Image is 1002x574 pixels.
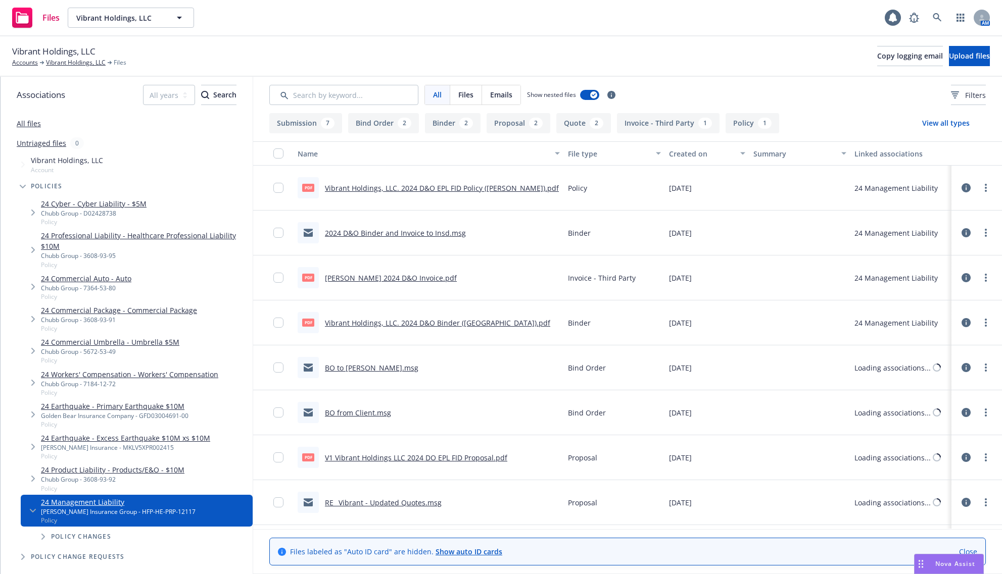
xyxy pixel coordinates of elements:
[41,273,131,284] a: 24 Commercial Auto - Auto
[41,356,179,364] span: Policy
[854,148,947,159] div: Linked associations
[273,362,283,373] input: Toggle Row Selected
[41,497,196,507] a: 24 Management Liability
[325,318,550,328] a: Vibrant Holdings, LLC. 2024 D&O Binder ([GEOGRAPHIC_DATA]).pdf
[980,361,992,374] a: more
[949,51,990,61] span: Upload files
[41,380,218,388] div: Chubb Group - 7184-12-72
[935,559,975,568] span: Nova Assist
[269,113,342,133] button: Submission
[854,407,931,418] div: Loading associations...
[31,166,103,174] span: Account
[302,274,314,281] span: pdf
[41,443,210,452] div: [PERSON_NAME] Insurance - MKLV5XPR002415
[568,148,650,159] div: File type
[564,141,665,166] button: File type
[749,141,850,166] button: Summary
[758,118,772,129] div: 1
[325,273,457,283] a: [PERSON_NAME] 2024 D&O Invoice.pdf
[31,554,124,560] span: Policy change requests
[877,51,943,61] span: Copy logging email
[41,452,210,460] span: Policy
[951,85,986,105] button: Filters
[17,119,41,128] a: All files
[949,46,990,66] button: Upload files
[980,496,992,508] a: more
[669,273,692,283] span: [DATE]
[950,8,971,28] a: Switch app
[298,148,549,159] div: Name
[669,497,692,508] span: [DATE]
[41,411,188,420] div: Golden Bear Insurance Company - GFD03004691-00
[568,183,587,193] span: Policy
[269,85,418,105] input: Search by keyword...
[436,547,502,556] a: Show auto ID cards
[31,155,103,166] span: Vibrant Holdings, LLC
[927,8,947,28] a: Search
[41,316,197,324] div: Chubb Group - 3608-93-91
[273,273,283,283] input: Toggle Row Selected
[68,8,194,28] button: Vibrant Holdings, LLC
[669,452,692,463] span: [DATE]
[46,58,106,67] a: Vibrant Holdings, LLC
[42,14,60,22] span: Files
[698,118,712,129] div: 1
[980,227,992,239] a: more
[41,292,131,301] span: Policy
[41,369,218,380] a: 24 Workers' Compensation - Workers' Compensation
[854,318,938,328] div: 24 Management Liability
[41,251,249,260] div: Chubb Group - 3608-93-95
[41,337,179,347] a: 24 Commercial Umbrella - Umbrella $5M
[201,91,209,99] svg: Search
[904,8,924,28] a: Report a Bug
[877,46,943,66] button: Copy logging email
[568,228,591,238] span: Binder
[51,534,111,540] span: Policy changes
[273,228,283,238] input: Toggle Row Selected
[914,554,984,574] button: Nova Assist
[568,273,636,283] span: Invoice - Third Party
[527,90,576,99] span: Show nested files
[854,183,938,193] div: 24 Management Liability
[41,420,188,429] span: Policy
[980,317,992,329] a: more
[980,406,992,419] a: more
[41,324,197,333] span: Policy
[669,407,692,418] span: [DATE]
[959,546,977,557] a: Close
[325,183,559,193] a: Vibrant Holdings, LLC. 2024 D&O EPL FID Policy ([PERSON_NAME]).pdf
[980,182,992,194] a: more
[273,148,283,159] input: Select all
[669,318,692,328] span: [DATE]
[665,141,749,166] button: Created on
[965,90,986,100] span: Filters
[114,58,126,67] span: Files
[41,516,196,525] span: Policy
[302,453,314,461] span: pdf
[854,452,931,463] div: Loading associations...
[12,45,96,58] span: Vibrant Holdings, LLC
[459,118,473,129] div: 2
[294,141,564,166] button: Name
[425,113,481,133] button: Binder
[669,228,692,238] span: [DATE]
[980,272,992,284] a: more
[529,118,543,129] div: 2
[41,218,147,226] span: Policy
[302,319,314,326] span: pdf
[70,137,84,149] div: 0
[273,452,283,462] input: Toggle Row Selected
[31,183,63,189] span: Policies
[201,85,236,105] button: SearchSearch
[201,85,236,105] div: Search
[568,362,606,373] span: Bind Order
[41,388,218,397] span: Policy
[980,451,992,463] a: more
[556,113,611,133] button: Quote
[41,347,179,356] div: Chubb Group - 5672-53-49
[41,305,197,316] a: 24 Commercial Package - Commercial Package
[951,90,986,100] span: Filters
[76,13,164,23] span: Vibrant Holdings, LLC
[325,363,418,373] a: BO to [PERSON_NAME].msg
[12,58,38,67] a: Accounts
